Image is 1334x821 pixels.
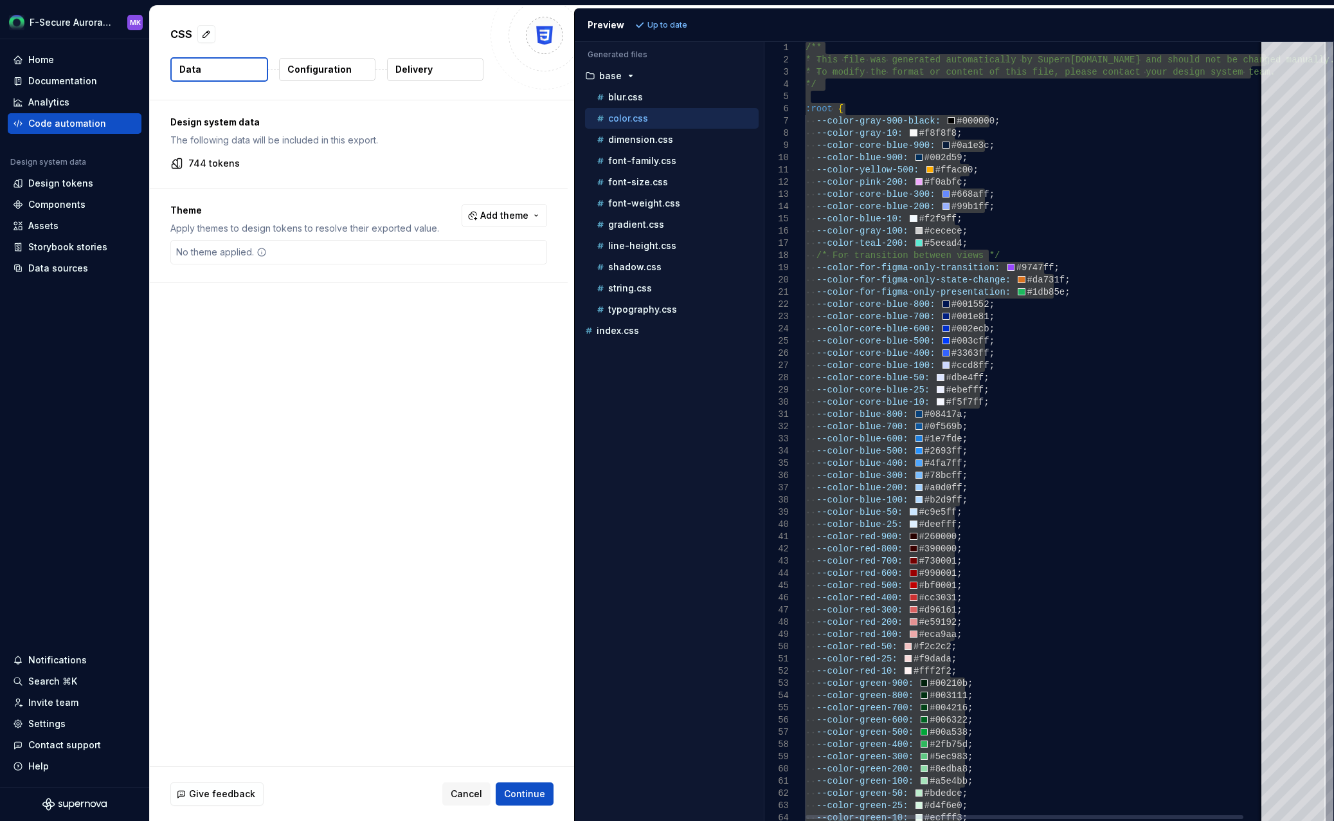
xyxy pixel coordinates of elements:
div: 41 [764,531,789,543]
span: --color-red-50: [816,641,897,652]
span: --color-red-500: [816,580,903,591]
div: Storybook stories [28,241,107,254]
button: blur.css [585,90,759,104]
p: Data [179,63,201,76]
div: 8 [764,127,789,140]
span: --color-core-blue-400: [816,348,935,358]
div: 48 [764,616,789,629]
button: string.css [585,281,759,295]
button: Delivery [387,58,483,81]
span: #390000 [919,544,957,554]
button: font-size.css [585,175,759,189]
span: Add theme [480,209,528,222]
span: #f2c2c2 [914,641,951,652]
span: ; [951,666,957,676]
span: #fff2f2 [914,666,951,676]
span: * This file was generated automatically by Supern [806,55,1070,65]
span: --color-core-blue-800: [816,299,935,309]
button: shadow.css [585,260,759,274]
span: #2693ff [924,446,962,456]
div: 34 [764,445,789,457]
p: font-family.css [608,156,676,166]
span: #00210b [930,678,968,688]
span: ; [989,299,995,309]
span: ; [968,690,973,701]
span: #ccd8ff [951,360,989,371]
span: #f8f8f8 [919,128,957,138]
div: 47 [764,604,789,616]
button: base [580,69,759,83]
div: 5 [764,91,789,103]
button: Configuration [279,58,375,81]
span: --color-core-blue-10: [816,397,930,407]
span: #d96161 [919,605,957,615]
span: #260000 [919,531,957,542]
span: --color-blue-300: [816,470,908,481]
span: { [838,104,843,114]
span: ; [989,201,995,212]
div: 6 [764,103,789,115]
span: ; [951,654,957,664]
span: ; [968,703,973,713]
button: Contact support [8,735,141,755]
a: Analytics [8,92,141,113]
div: 36 [764,470,789,482]
div: Contact support [28,739,101,752]
span: --color-core-blue-900: [816,140,935,151]
span: --color-blue-900: [816,152,908,163]
div: Components [28,198,86,211]
div: 29 [764,384,789,396]
p: The following data will be included in this export. [170,134,547,147]
div: 32 [764,421,789,433]
span: #cc3031 [919,593,957,603]
span: #730001 [919,556,957,566]
p: font-size.css [608,177,668,187]
p: CSS [170,26,192,42]
p: 744 tokens [188,157,240,170]
div: 33 [764,433,789,445]
div: 20 [764,274,789,286]
button: F-Secure Aurora Design SystemMK [3,8,147,36]
div: 25 [764,335,789,347]
span: --color-blue-500: [816,446,908,456]
p: Generated files [588,50,751,60]
div: 12 [764,176,789,189]
span: --color-for-figma-only-state-change: [816,275,1011,285]
div: 55 [764,702,789,714]
p: color.css [608,113,648,124]
div: 51 [764,653,789,665]
span: ; [1065,275,1070,285]
div: Data sources [28,262,88,275]
span: --color-green-800: [816,690,914,701]
span: ; [962,421,968,432]
div: Design tokens [28,177,93,190]
div: 30 [764,396,789,409]
span: #0a1e3c [951,140,989,151]
a: Assets [8,216,141,236]
span: /* For transition between views */ [816,250,1000,261]
span: --color-blue-100: [816,495,908,505]
button: Add theme [462,204,547,227]
div: Notifications [28,654,87,667]
div: 16 [764,225,789,237]
div: 26 [764,347,789,360]
span: ; [984,397,989,407]
div: 44 [764,567,789,580]
span: ; [951,641,957,652]
span: --color-pink-200: [816,177,908,187]
span: #ffac00 [935,165,973,175]
span: --color-blue-600: [816,434,908,444]
div: 54 [764,690,789,702]
span: --color-blue-200: [816,483,908,493]
span: ; [957,556,962,566]
button: dimension.css [585,133,759,147]
span: --color-core-blue-50: [816,373,930,383]
div: 15 [764,213,789,225]
span: --color-gray-100: [816,226,908,236]
span: --color-red-900: [816,531,903,542]
div: 31 [764,409,789,421]
span: ; [957,214,962,224]
a: Settings [8,714,141,734]
a: Supernova Logo [42,798,107,811]
div: 21 [764,286,789,299]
